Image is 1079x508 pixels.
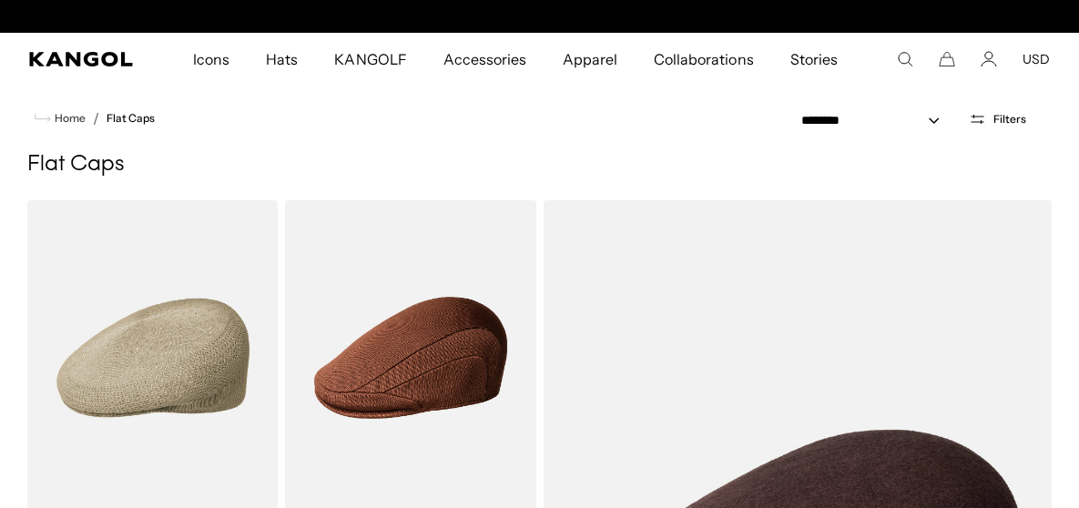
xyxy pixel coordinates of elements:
[35,110,86,127] a: Home
[545,33,636,86] a: Apparel
[897,51,913,67] summary: Search here
[772,33,856,86] a: Stories
[1023,51,1050,67] button: USD
[352,9,728,24] div: 1 of 2
[993,113,1026,126] span: Filters
[790,33,838,86] span: Stories
[939,51,955,67] button: Cart
[334,33,406,86] span: KANGOLF
[248,33,316,86] a: Hats
[29,52,134,66] a: Kangol
[636,33,771,86] a: Collaborations
[107,112,155,125] a: Flat Caps
[266,33,298,86] span: Hats
[794,111,958,130] select: Sort by: Featured
[443,33,526,86] span: Accessories
[316,33,424,86] a: KANGOLF
[352,9,728,24] div: Announcement
[563,33,617,86] span: Apparel
[175,33,248,86] a: Icons
[51,112,86,125] span: Home
[86,107,99,129] li: /
[958,111,1037,127] button: Open filters
[352,9,728,24] slideshow-component: Announcement bar
[981,51,997,67] a: Account
[425,33,545,86] a: Accessories
[27,151,1052,178] h1: Flat Caps
[654,33,753,86] span: Collaborations
[193,33,229,86] span: Icons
